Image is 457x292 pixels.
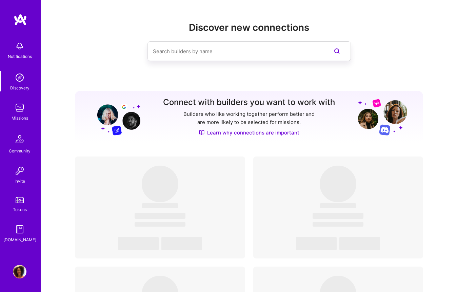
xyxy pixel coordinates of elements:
div: Community [9,147,31,154]
img: Grow your network [358,99,407,135]
i: icon SearchPurple [333,47,341,55]
span: ‌ [142,203,178,208]
a: User Avatar [11,265,28,278]
img: tokens [16,197,24,203]
img: Discover [199,130,204,135]
span: ‌ [161,237,202,250]
span: ‌ [296,237,337,250]
h3: Connect with builders you want to work with [163,98,335,107]
div: Invite [15,178,25,185]
span: ‌ [118,237,159,250]
span: ‌ [339,237,380,250]
input: Search builders by name [153,43,318,60]
span: ‌ [320,166,356,202]
h2: Discover new connections [75,22,423,33]
span: ‌ [135,213,185,219]
img: Invite [13,164,26,178]
span: ‌ [135,222,185,227]
span: ‌ [142,166,178,202]
a: Learn why connections are important [199,129,299,136]
img: Community [12,131,28,147]
img: Grow your network [91,98,140,135]
img: discovery [13,71,26,84]
div: Missions [12,114,28,122]
span: ‌ [320,203,356,208]
div: [DOMAIN_NAME] [3,236,36,243]
div: Discovery [10,84,29,91]
span: ‌ [313,222,363,227]
img: bell [13,39,26,53]
img: logo [14,14,27,26]
img: guide book [13,223,26,236]
img: User Avatar [13,265,26,278]
img: teamwork [13,101,26,114]
div: Notifications [8,53,32,60]
div: Tokens [13,206,27,213]
span: ‌ [313,213,363,219]
p: Builders who like working together perform better and are more likely to be selected for missions. [182,110,316,126]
